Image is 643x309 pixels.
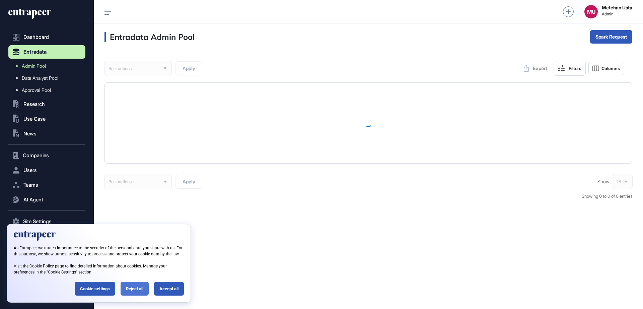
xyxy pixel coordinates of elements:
span: Approval Pool [22,87,51,93]
button: Use Case [8,112,85,126]
span: Research [23,102,45,107]
span: Columns [601,66,620,71]
button: Users [8,164,85,177]
span: News [23,131,37,136]
button: Columns [588,62,624,75]
span: AI Agent [23,197,43,202]
div: Filters [569,66,581,71]
button: MU [584,5,598,18]
button: Filters [554,61,586,76]
button: Research [8,98,85,111]
button: Teams [8,178,85,192]
span: Use Case [23,116,46,122]
span: Admin Pool [22,63,46,69]
span: Companies [23,153,49,158]
span: Teams [23,182,38,188]
span: Admin [602,12,632,16]
a: Dashboard [8,30,85,44]
button: Export [520,62,551,75]
span: Site Settings [23,219,52,224]
span: Data Analyst Pool [22,75,58,81]
button: Spark Request [590,30,632,44]
button: Entradata [8,45,85,59]
span: Dashboard [23,35,49,40]
span: Show [597,179,610,184]
button: News [8,127,85,140]
a: Approval Pool [12,84,85,96]
button: AI Agent [8,193,85,206]
button: Companies [8,149,85,162]
strong: Metehan Usta [602,5,632,10]
span: Entradata [23,49,47,55]
h3: Entradata Admin Pool [104,32,195,42]
a: Admin Pool [12,60,85,72]
button: Site Settings [8,215,85,228]
span: Users [23,168,37,173]
a: Data Analyst Pool [12,72,85,84]
div: Showing 0 to 0 of 0 entries [582,193,632,200]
